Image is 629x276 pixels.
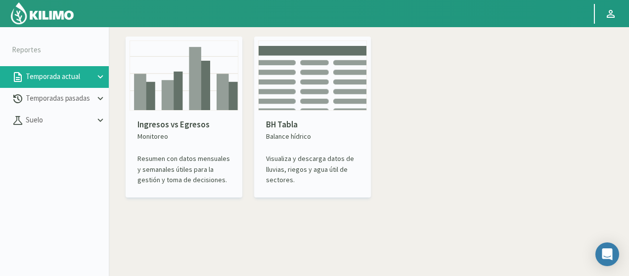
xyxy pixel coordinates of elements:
[137,118,230,131] p: Ingresos vs Egresos
[266,131,359,142] p: Balance hídrico
[266,118,359,131] p: BH Tabla
[10,1,75,25] img: Kilimo
[24,115,95,126] p: Suelo
[137,131,230,142] p: Monitoreo
[130,40,238,111] img: card thumbnail
[137,154,230,185] p: Resumen con datos mensuales y semanales útiles para la gestión y toma de decisiones.
[126,37,242,197] kil-reports-card: in-progress-season-summary.DYNAMIC_CHART_CARD.TITLE
[266,154,359,185] p: Visualiza y descarga datos de lluvias, riegos y agua útil de sectores.
[254,37,371,197] kil-reports-card: in-progress-season-summary.HYDRIC_BALANCE_CHART_CARD.TITLE
[595,242,619,266] div: Open Intercom Messenger
[258,40,367,111] img: card thumbnail
[24,93,95,104] p: Temporadas pasadas
[24,71,95,82] p: Temporada actual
